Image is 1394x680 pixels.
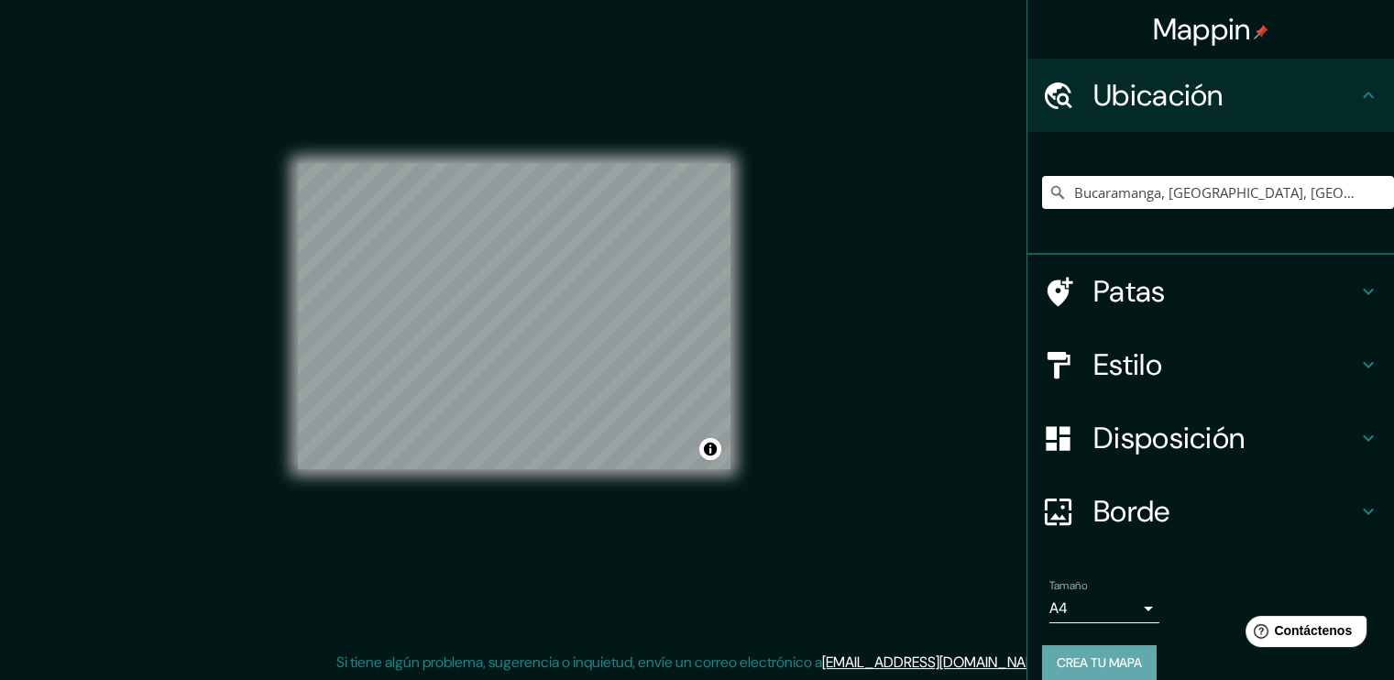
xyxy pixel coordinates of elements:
[1093,492,1170,531] font: Borde
[1093,419,1245,457] font: Disposición
[1049,594,1159,623] div: A4
[699,438,721,460] button: Activar o desactivar atribución
[1231,609,1374,660] iframe: Lanzador de widgets de ayuda
[1027,401,1394,475] div: Disposición
[336,653,822,672] font: Si tiene algún problema, sugerencia o inquietud, envíe un correo electrónico a
[1027,475,1394,548] div: Borde
[1057,654,1142,671] font: Crea tu mapa
[822,653,1048,672] a: [EMAIL_ADDRESS][DOMAIN_NAME]
[298,163,730,469] canvas: Mapa
[1153,10,1251,49] font: Mappin
[1254,25,1268,39] img: pin-icon.png
[1027,328,1394,401] div: Estilo
[1027,255,1394,328] div: Patas
[1093,76,1224,115] font: Ubicación
[1042,645,1157,680] button: Crea tu mapa
[1027,59,1394,132] div: Ubicación
[1093,272,1166,311] font: Patas
[1093,345,1162,384] font: Estilo
[1049,578,1087,593] font: Tamaño
[1049,598,1068,618] font: A4
[1042,176,1394,209] input: Elige tu ciudad o zona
